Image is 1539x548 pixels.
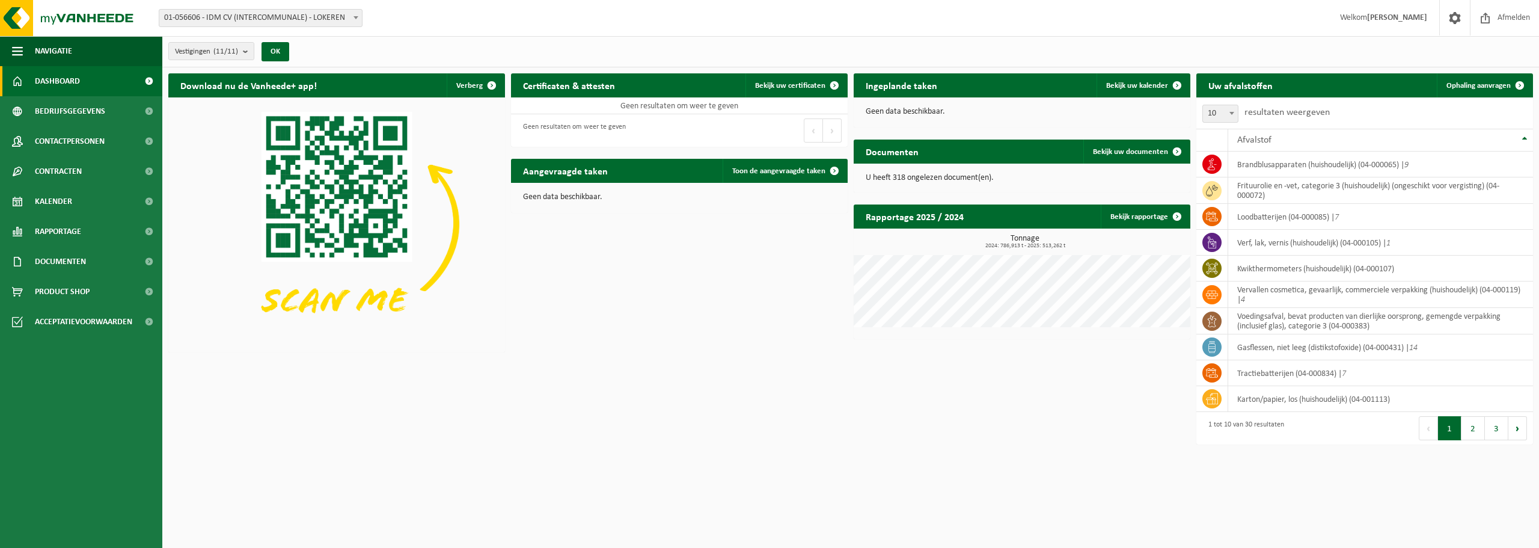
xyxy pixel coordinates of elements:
[854,205,976,228] h2: Rapportage 2025 / 2024
[456,82,483,90] span: Verberg
[35,307,132,337] span: Acceptatievoorwaarden
[860,235,1190,249] h3: Tonnage
[1228,256,1533,282] td: kwikthermometers (huishoudelijk) (04-000107)
[723,159,846,183] a: Toon de aangevraagde taken
[1438,416,1461,440] button: 1
[517,117,626,144] div: Geen resultaten om weer te geven
[1228,230,1533,256] td: verf, lak, vernis (huishoudelijk) (04-000105) |
[1419,416,1438,440] button: Previous
[35,247,86,277] span: Documenten
[1228,204,1533,230] td: loodbatterijen (04-000085) |
[860,243,1190,249] span: 2024: 786,913 t - 2025: 513,262 t
[213,48,238,55] count: (11/11)
[168,97,505,350] img: Download de VHEPlus App
[168,42,254,60] button: Vestigingen(11/11)
[175,43,238,61] span: Vestigingen
[745,73,846,97] a: Bekijk uw certificaten
[866,174,1178,182] p: U heeft 318 ongelezen document(en).
[262,42,289,61] button: OK
[1461,416,1485,440] button: 2
[1446,82,1511,90] span: Ophaling aanvragen
[1228,177,1533,204] td: frituurolie en -vet, categorie 3 (huishoudelijk) (ongeschikt voor vergisting) (04-000072)
[854,73,949,97] h2: Ingeplande taken
[1202,415,1284,442] div: 1 tot 10 van 30 resultaten
[1404,161,1409,170] i: 9
[35,277,90,307] span: Product Shop
[523,193,836,202] p: Geen data beschikbaar.
[1241,295,1245,304] i: 4
[511,97,848,114] td: Geen resultaten om weer te geven
[1508,416,1527,440] button: Next
[1342,369,1346,378] i: 7
[511,159,620,182] h2: Aangevraagde taken
[511,73,627,97] h2: Certificaten & attesten
[1386,239,1391,248] i: 1
[1228,386,1533,412] td: karton/papier, los (huishoudelijk) (04-001113)
[1203,105,1238,122] span: 10
[1228,308,1533,334] td: voedingsafval, bevat producten van dierlijke oorsprong, gemengde verpakking (inclusief glas), cat...
[159,9,363,27] span: 01-056606 - IDM CV (INTERCOMMUNALE) - LOKEREN
[35,217,81,247] span: Rapportage
[168,73,329,97] h2: Download nu de Vanheede+ app!
[35,186,72,217] span: Kalender
[35,66,80,96] span: Dashboard
[1093,148,1168,156] span: Bekijk uw documenten
[854,140,931,163] h2: Documenten
[1083,140,1189,164] a: Bekijk uw documenten
[1228,360,1533,386] td: tractiebatterijen (04-000834) |
[35,36,72,66] span: Navigatie
[1244,108,1330,117] label: resultaten weergeven
[866,108,1178,116] p: Geen data beschikbaar.
[35,126,105,156] span: Contactpersonen
[1335,213,1339,222] i: 7
[35,96,105,126] span: Bedrijfsgegevens
[1228,282,1533,308] td: vervallen cosmetica, gevaarlijk, commerciele verpakking (huishoudelijk) (04-000119) |
[755,82,825,90] span: Bekijk uw certificaten
[1409,343,1418,353] i: 14
[804,119,823,143] button: Previous
[1437,73,1532,97] a: Ophaling aanvragen
[1101,205,1189,229] a: Bekijk rapportage
[1106,82,1168,90] span: Bekijk uw kalender
[159,10,362,26] span: 01-056606 - IDM CV (INTERCOMMUNALE) - LOKEREN
[1097,73,1189,97] a: Bekijk uw kalender
[1237,135,1271,145] span: Afvalstof
[823,119,842,143] button: Next
[1196,73,1285,97] h2: Uw afvalstoffen
[1228,334,1533,360] td: gasflessen, niet leeg (distikstofoxide) (04-000431) |
[732,167,825,175] span: Toon de aangevraagde taken
[1485,416,1508,440] button: 3
[1367,13,1427,22] strong: [PERSON_NAME]
[447,73,504,97] button: Verberg
[35,156,82,186] span: Contracten
[1228,152,1533,177] td: brandblusapparaten (huishoudelijk) (04-000065) |
[1202,105,1238,123] span: 10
